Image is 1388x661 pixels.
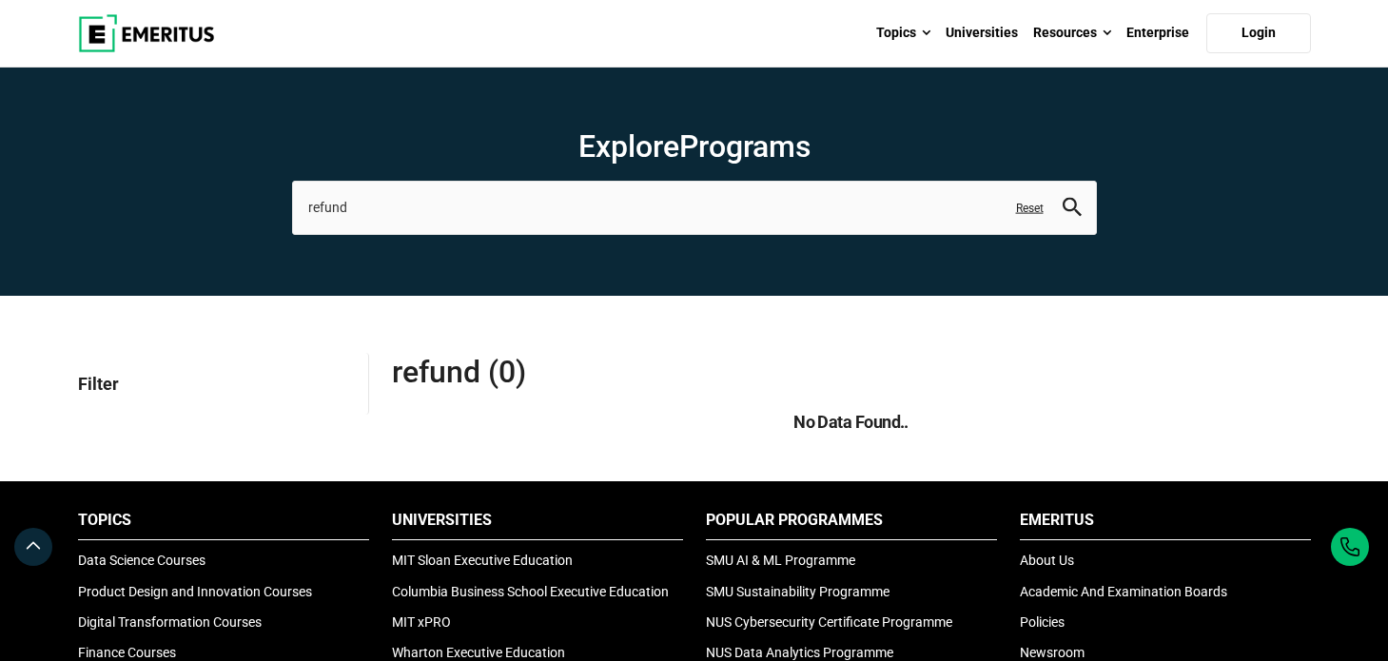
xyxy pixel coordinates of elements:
a: Digital Transformation Courses [78,614,262,630]
a: Policies [1020,614,1065,630]
a: NUS Data Analytics Programme [706,645,893,660]
a: MIT Sloan Executive Education [392,553,573,568]
a: Finance Courses [78,645,176,660]
a: SMU Sustainability Programme [706,584,889,599]
a: SMU AI & ML Programme [706,553,855,568]
a: Newsroom [1020,645,1085,660]
a: Login [1206,13,1311,53]
a: About Us [1020,553,1074,568]
a: MIT xPRO [392,614,451,630]
input: search-page [292,181,1097,234]
a: Data Science Courses [78,553,205,568]
button: search [1063,197,1082,219]
a: Product Design and Innovation Courses [78,584,312,599]
h5: No Data Found.. [392,410,1311,434]
a: Columbia Business School Executive Education [392,584,669,599]
a: Reset search [1016,200,1044,216]
span: Programs [679,128,811,165]
a: search [1063,202,1082,220]
a: Academic And Examination Boards [1020,584,1227,599]
a: Wharton Executive Education [392,645,565,660]
a: NUS Cybersecurity Certificate Programme [706,614,952,630]
h1: Explore [292,127,1097,165]
p: Filter [78,353,353,415]
span: refund (0) [392,353,851,391]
